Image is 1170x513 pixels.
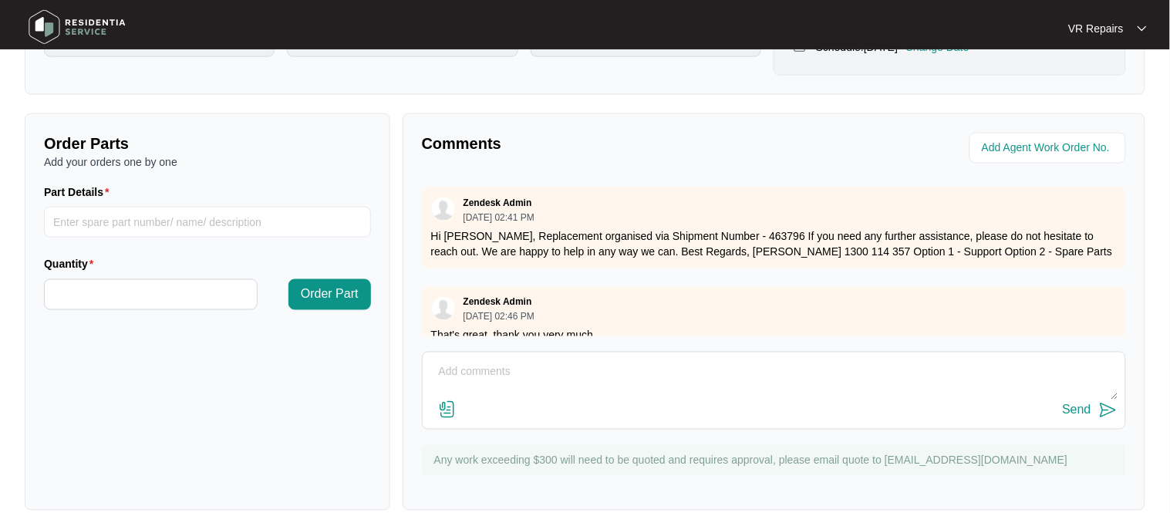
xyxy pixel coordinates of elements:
p: Comments [422,133,764,154]
p: Zendesk Admin [464,296,532,309]
input: Add Agent Work Order No. [982,139,1117,157]
input: Quantity [45,280,257,309]
div: Send [1063,403,1091,417]
p: Any work exceeding $300 will need to be quoted and requires approval, please email quote to [EMAI... [434,453,1118,468]
p: Zendesk Admin [464,197,532,209]
label: Part Details [44,184,116,200]
button: Order Part [288,279,371,310]
img: dropdown arrow [1138,25,1147,32]
img: user.svg [432,197,455,221]
p: Add your orders one by one [44,154,371,170]
button: Send [1063,400,1118,421]
p: Hi [PERSON_NAME], Replacement organised via Shipment Number - 463796 If you need any further assi... [431,228,1117,259]
input: Part Details [44,207,371,238]
img: send-icon.svg [1099,401,1118,420]
img: residentia service logo [23,4,131,50]
p: That's great, thank you very much. [431,328,1117,343]
p: VR Repairs [1068,21,1124,36]
p: Order Parts [44,133,371,154]
img: file-attachment-doc.svg [438,400,457,419]
label: Quantity [44,257,99,272]
p: [DATE] 02:41 PM [464,213,534,222]
span: Order Part [301,285,359,304]
img: user.svg [432,297,455,320]
p: [DATE] 02:46 PM [464,312,534,322]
